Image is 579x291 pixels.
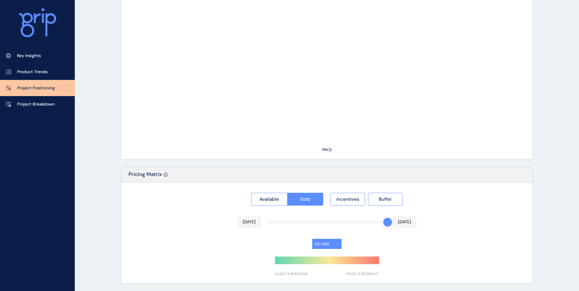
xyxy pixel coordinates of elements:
[17,69,48,75] p: Product Trends
[336,196,359,202] span: Incentives
[379,196,392,202] span: Buffer
[398,219,411,225] p: [DATE]
[347,271,379,277] span: MOST EXPENSIVE
[312,239,342,249] button: LOT SIZE
[251,193,287,206] button: Available
[17,85,55,91] p: Project Positioning
[275,271,308,277] span: LEAST EXPENSIVE
[331,193,365,206] button: Incentives
[17,53,41,59] p: Key Insights
[322,147,332,152] text: PRICE
[287,193,324,206] button: Sold
[128,171,162,182] p: Pricing Matrix
[300,196,310,202] span: Sold
[243,219,256,225] p: [DATE]
[368,193,403,206] button: Buffer
[259,196,279,202] span: Available
[17,101,55,107] p: Project Breakdown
